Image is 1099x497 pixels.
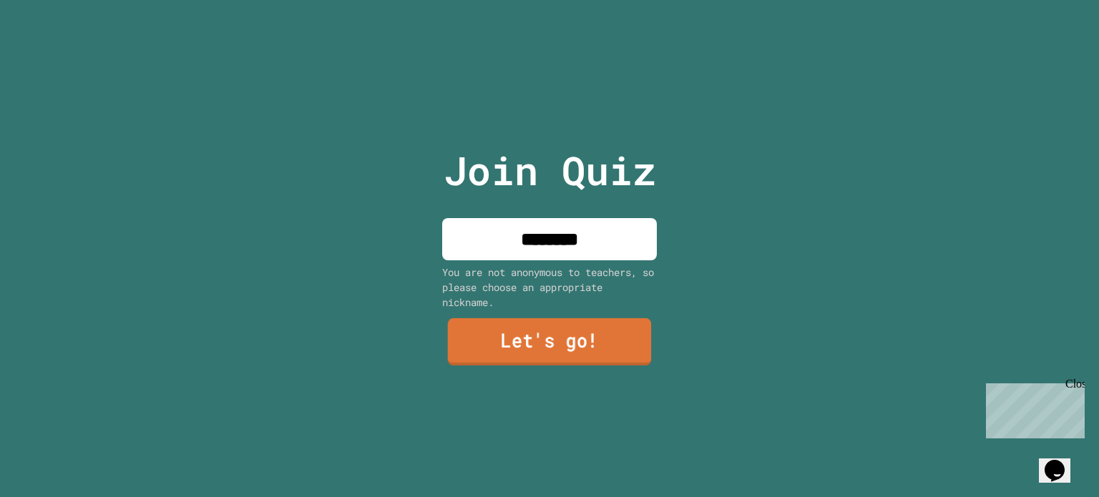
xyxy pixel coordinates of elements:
div: You are not anonymous to teachers, so please choose an appropriate nickname. [442,265,657,310]
a: Let's go! [448,318,652,365]
iframe: chat widget [1039,440,1085,483]
div: Chat with us now!Close [6,6,99,91]
iframe: chat widget [980,378,1085,438]
p: Join Quiz [444,141,656,200]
